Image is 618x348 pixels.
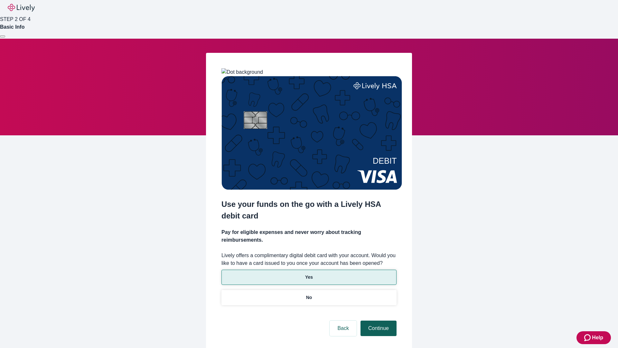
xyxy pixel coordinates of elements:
[221,76,402,190] img: Debit card
[221,290,397,305] button: No
[221,228,397,244] h4: Pay for eligible expenses and never worry about tracking reimbursements.
[576,331,611,344] button: Zendesk support iconHelp
[221,270,397,285] button: Yes
[306,294,312,301] p: No
[360,321,397,336] button: Continue
[221,252,397,267] label: Lively offers a complimentary digital debit card with your account. Would you like to have a card...
[221,68,263,76] img: Dot background
[330,321,357,336] button: Back
[221,198,397,222] h2: Use your funds on the go with a Lively HSA debit card
[305,274,313,281] p: Yes
[8,4,35,12] img: Lively
[592,334,603,342] span: Help
[584,334,592,342] svg: Zendesk support icon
